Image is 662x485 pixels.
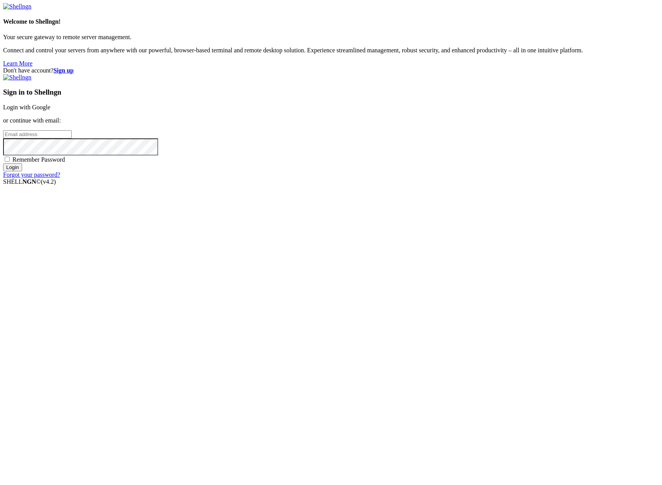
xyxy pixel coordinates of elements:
h3: Sign in to Shellngn [3,88,659,97]
input: Login [3,163,22,171]
div: Don't have account? [3,67,659,74]
img: Shellngn [3,3,31,10]
a: Login with Google [3,104,50,110]
h4: Welcome to Shellngn! [3,18,659,25]
span: SHELL © [3,178,56,185]
p: Your secure gateway to remote server management. [3,34,659,41]
span: 4.2.0 [41,178,56,185]
b: NGN [22,178,36,185]
a: Learn More [3,60,33,67]
img: Shellngn [3,74,31,81]
input: Remember Password [5,157,10,162]
a: Sign up [53,67,74,74]
a: Forgot your password? [3,171,60,178]
p: or continue with email: [3,117,659,124]
input: Email address [3,130,72,138]
span: Remember Password [12,156,65,163]
p: Connect and control your servers from anywhere with our powerful, browser-based terminal and remo... [3,47,659,54]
